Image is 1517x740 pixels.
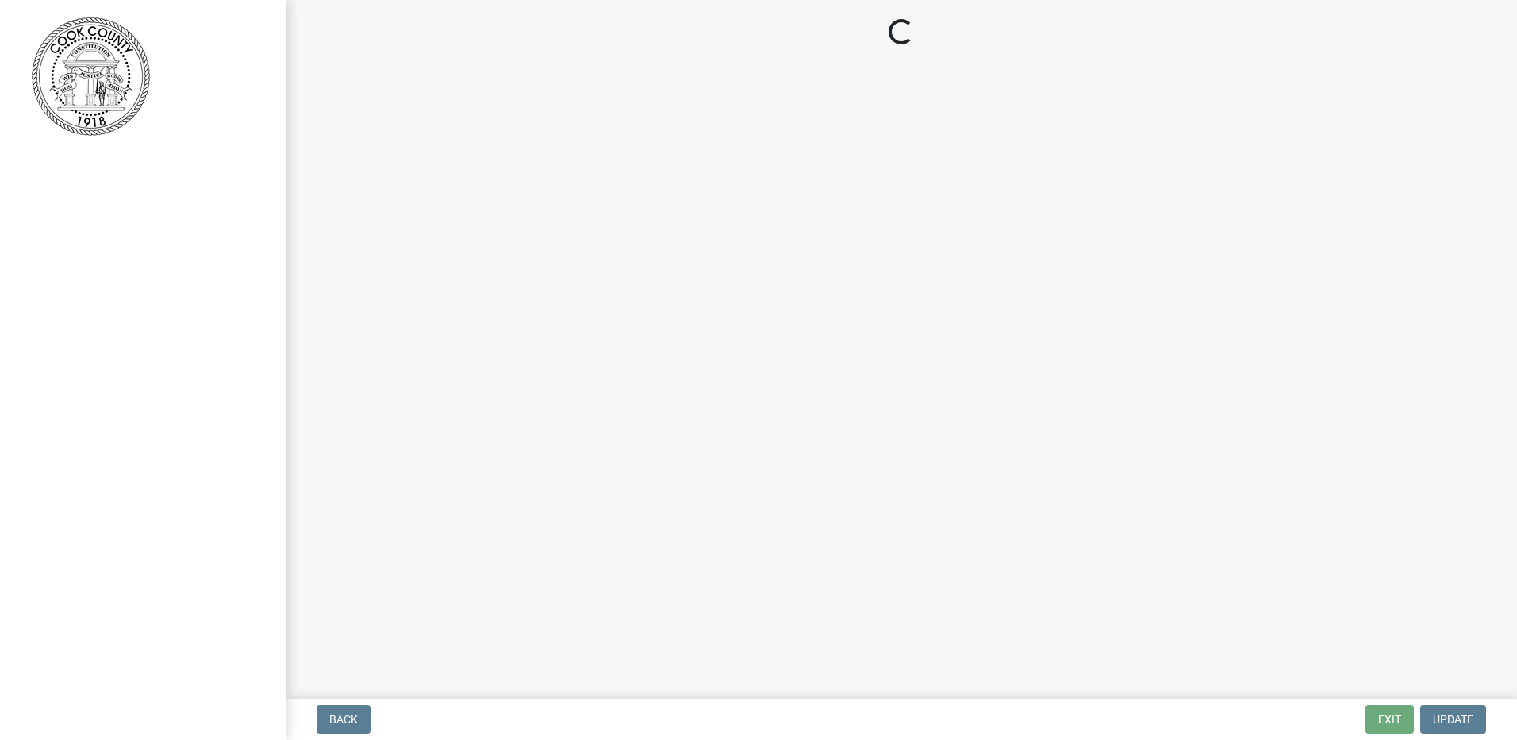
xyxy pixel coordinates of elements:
button: Back [317,705,371,734]
span: Update [1433,713,1473,726]
button: Exit [1365,705,1414,734]
img: Cook County, Georgia [32,17,150,136]
span: Back [329,713,358,726]
button: Update [1420,705,1486,734]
